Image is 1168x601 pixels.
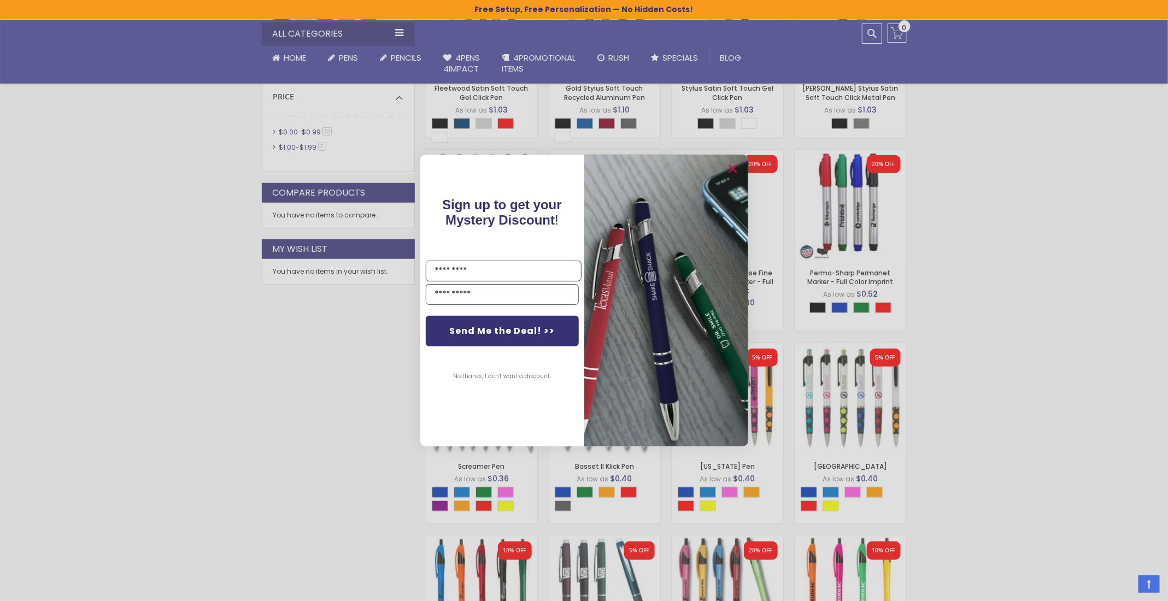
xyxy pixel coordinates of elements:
button: Send Me the Deal! >> [426,316,579,346]
span: ! [442,197,562,227]
button: Close dialog [724,160,742,178]
img: pop-up-image [584,155,748,446]
span: Sign up to get your Mystery Discount [442,197,562,227]
button: No thanks, I don't want a discount. [448,363,556,390]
